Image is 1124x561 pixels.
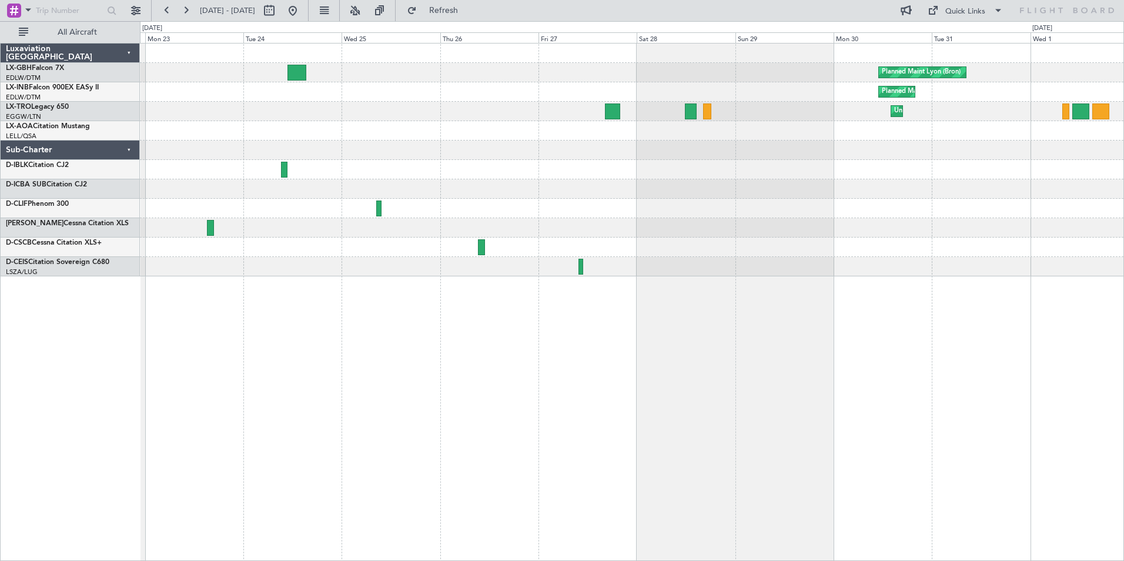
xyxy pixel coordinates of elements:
span: D-CSCB [6,239,32,246]
div: Fri 27 [538,32,637,43]
div: Wed 25 [342,32,440,43]
div: Sun 29 [735,32,834,43]
a: D-CEISCitation Sovereign C680 [6,259,109,266]
a: D-ICBA SUBCitation CJ2 [6,181,87,188]
a: D-IBLKCitation CJ2 [6,162,69,169]
div: Planned Maint Lyon (Bron) [882,83,961,101]
button: Refresh [402,1,472,20]
a: [PERSON_NAME]Cessna Citation XLS [6,220,129,227]
div: Planned Maint Lyon (Bron) [882,64,961,81]
div: [DATE] [1032,24,1052,34]
button: Quick Links [922,1,1009,20]
div: Thu 26 [440,32,538,43]
button: All Aircraft [13,23,128,42]
a: D-CLIFPhenom 300 [6,201,69,208]
span: D-CLIF [6,201,28,208]
a: LSZA/LUG [6,268,38,276]
input: Trip Number [36,2,103,19]
a: EDLW/DTM [6,74,41,82]
a: D-CSCBCessna Citation XLS+ [6,239,102,246]
div: Mon 23 [145,32,243,43]
span: LX-AOA [6,123,33,130]
span: [DATE] - [DATE] [200,5,255,16]
div: [DATE] [142,24,162,34]
a: LX-INBFalcon 900EX EASy II [6,84,99,91]
div: Quick Links [945,6,985,18]
a: LELL/QSA [6,132,36,141]
span: All Aircraft [31,28,124,36]
span: LX-GBH [6,65,32,72]
div: Mon 30 [834,32,932,43]
div: Unplanned Maint [GEOGRAPHIC_DATA] ([GEOGRAPHIC_DATA]) [894,102,1088,120]
div: Tue 31 [932,32,1030,43]
span: Refresh [419,6,469,15]
span: [PERSON_NAME] [6,220,63,227]
span: D-ICBA SUB [6,181,46,188]
a: EGGW/LTN [6,112,41,121]
a: LX-TROLegacy 650 [6,103,69,111]
div: Sat 28 [637,32,735,43]
span: D-CEIS [6,259,28,266]
span: D-IBLK [6,162,28,169]
span: LX-TRO [6,103,31,111]
a: LX-GBHFalcon 7X [6,65,64,72]
a: LX-AOACitation Mustang [6,123,90,130]
span: LX-INB [6,84,29,91]
a: EDLW/DTM [6,93,41,102]
div: Tue 24 [243,32,342,43]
